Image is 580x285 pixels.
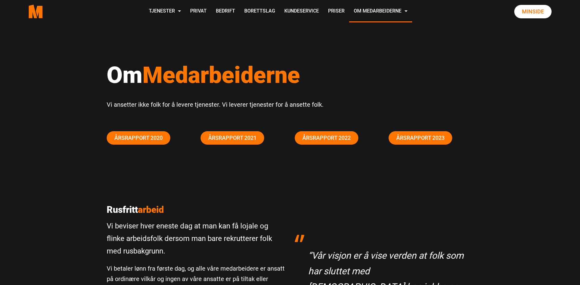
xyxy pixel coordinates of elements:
[389,131,452,145] a: Årsrapport 2023
[514,5,552,18] a: Minside
[138,204,164,215] span: arbeid
[323,1,349,22] a: Priser
[201,131,264,145] a: Årsrapport 2021
[107,131,170,145] a: Årsrapport 2020
[142,61,300,88] span: Medarbeiderne
[240,1,280,22] a: Borettslag
[349,1,412,22] a: Om Medarbeiderne
[211,1,240,22] a: Bedrift
[280,1,323,22] a: Kundeservice
[107,99,474,110] p: Vi ansetter ikke folk for å levere tjenester. Vi leverer tjenester for å ansette folk.
[107,204,286,215] p: Rusfritt
[295,131,358,145] a: Årsrapport 2022
[107,220,286,257] p: Vi beviser hver eneste dag at man kan få lojale og flinke arbeidsfolk dersom man bare rekrutterer...
[144,1,186,22] a: Tjenester
[186,1,211,22] a: Privat
[107,61,474,89] h1: Om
